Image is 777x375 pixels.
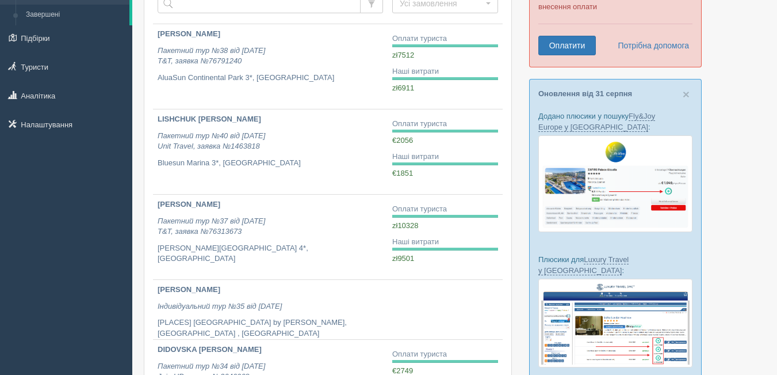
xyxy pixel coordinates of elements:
span: €1851 [392,169,413,177]
div: Оплати туриста [392,349,498,360]
p: AluaSun Continental Park 3*, [GEOGRAPHIC_DATA] [158,73,383,84]
i: Пакетний тур №37 від [DATE] T&T, заявка №76313673 [158,217,265,236]
div: Оплати туриста [392,119,498,130]
p: Додано плюсики у пошуку : [538,111,692,132]
i: Пакетний тур №40 від [DATE] Unit Travel, заявка №1463818 [158,131,265,151]
a: Luxury Travel у [GEOGRAPHIC_DATA] [538,255,629,275]
div: Наші витрати [392,237,498,248]
a: Оплатити [538,36,596,55]
a: [PERSON_NAME] Індивідуальний тур №35 від [DATE] [PLACES] [GEOGRAPHIC_DATA] by [PERSON_NAME], [GEO... [153,280,388,339]
span: × [683,88,690,101]
b: [PERSON_NAME] [158,285,220,294]
p: [PLACES] [GEOGRAPHIC_DATA] by [PERSON_NAME], [GEOGRAPHIC_DATA] , [GEOGRAPHIC_DATA] [158,317,383,339]
span: zł10328 [392,221,419,230]
b: LISHCHUK [PERSON_NAME] [158,115,261,123]
img: fly-joy-de-proposal-crm-for-travel-agency.png [538,135,692,232]
button: Close [683,88,690,100]
div: Оплати туриста [392,204,498,215]
b: DIDOVSKA [PERSON_NAME] [158,345,262,354]
a: Потрібна допомога [610,36,690,55]
p: Bluesun Marina 3*, [GEOGRAPHIC_DATA] [158,158,383,169]
b: [PERSON_NAME] [158,29,220,38]
span: zł9501 [392,254,414,263]
a: [PERSON_NAME] Пакетний тур №37 від [DATE]T&T, заявка №76313673 [PERSON_NAME][GEOGRAPHIC_DATA] 4*,... [153,195,388,279]
a: Fly&Joy Europe у [GEOGRAPHIC_DATA] [538,112,655,132]
span: €2749 [392,366,413,375]
a: LISHCHUK [PERSON_NAME] Пакетний тур №40 від [DATE]Unit Travel, заявка №1463818 Bluesun Marina 3*,... [153,109,388,194]
div: Оплати туриста [392,33,498,44]
div: Наші витрати [392,151,498,162]
p: [PERSON_NAME][GEOGRAPHIC_DATA] 4*, [GEOGRAPHIC_DATA] [158,243,383,264]
div: Наші витрати [392,66,498,77]
span: zł7512 [392,51,414,59]
i: Індивідуальний тур №35 від [DATE] [158,302,282,310]
a: Оновлення від 31 серпня [538,89,632,98]
a: Завершені [21,5,129,25]
p: Плюсики для : [538,254,692,276]
i: Пакетний тур №38 від [DATE] T&T, заявка №76791240 [158,46,265,66]
img: luxury-travel-%D0%BF%D0%BE%D0%B4%D0%B1%D0%BE%D1%80%D0%BA%D0%B0-%D1%81%D1%80%D0%BC-%D0%B4%D0%BB%D1... [538,279,692,368]
span: zł6911 [392,84,414,92]
b: [PERSON_NAME] [158,200,220,209]
a: [PERSON_NAME] Пакетний тур №38 від [DATE]T&T, заявка №76791240 AluaSun Continental Park 3*, [GEOG... [153,24,388,109]
span: €2056 [392,136,413,145]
